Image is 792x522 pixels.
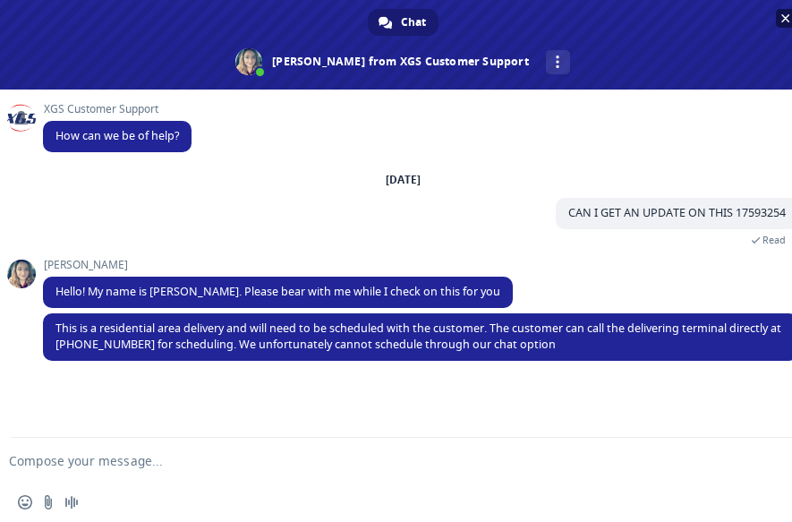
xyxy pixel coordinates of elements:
[762,234,786,246] span: Read
[55,321,781,352] span: This is a residential area delivery and will need to be scheduled with the customer. The customer...
[386,175,421,185] div: [DATE]
[41,495,55,509] span: Send a file
[43,259,513,271] span: [PERSON_NAME]
[55,284,500,299] span: Hello! My name is [PERSON_NAME]. Please bear with me while I check on this for you
[43,103,192,116] span: XGS Customer Support
[568,205,786,220] span: CAN I GET AN UPDATE ON THIS 17593254
[55,128,179,143] span: How can we be of help?
[546,50,570,74] div: More channels
[9,453,739,469] textarea: Compose your message...
[368,9,439,36] div: Chat
[401,9,426,36] span: Chat
[64,495,79,509] span: Audio message
[18,495,32,509] span: Insert an emoji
